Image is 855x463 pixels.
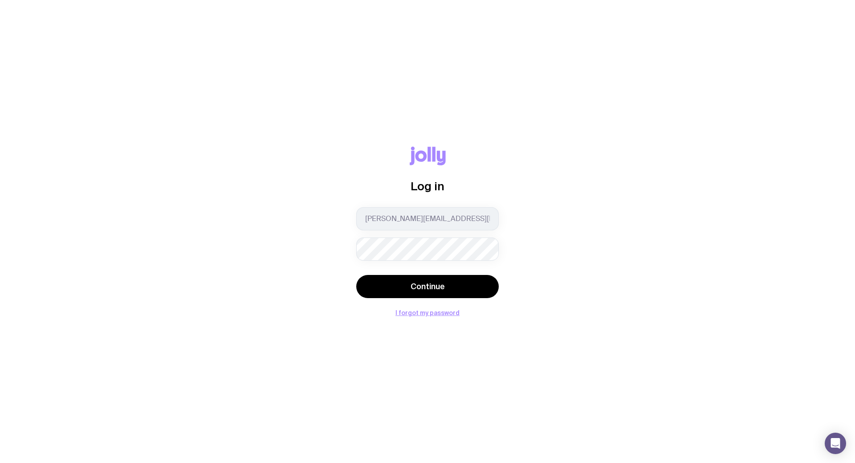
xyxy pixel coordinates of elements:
span: Log in [411,180,444,193]
input: you@email.com [356,207,499,230]
button: I forgot my password [395,309,460,316]
button: Continue [356,275,499,298]
div: Open Intercom Messenger [825,433,846,454]
span: Continue [411,281,445,292]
